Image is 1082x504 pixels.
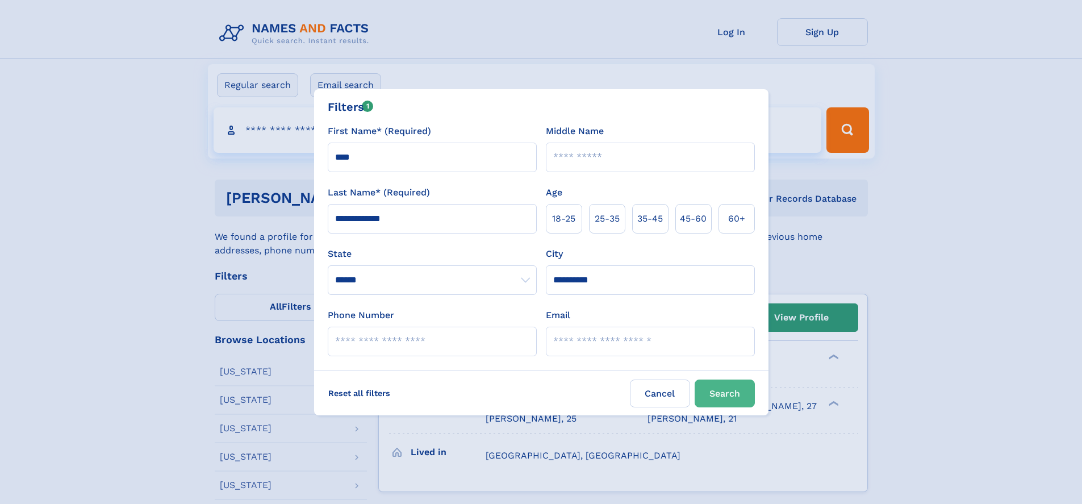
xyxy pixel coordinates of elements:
label: State [328,247,537,261]
span: 18‑25 [552,212,575,226]
label: First Name* (Required) [328,124,431,138]
div: Filters [328,98,374,115]
span: 25‑35 [595,212,620,226]
label: City [546,247,563,261]
label: Age [546,186,562,199]
button: Search [695,380,755,407]
label: Last Name* (Required) [328,186,430,199]
label: Cancel [630,380,690,407]
label: Phone Number [328,309,394,322]
span: 60+ [728,212,745,226]
span: 45‑60 [680,212,707,226]
label: Email [546,309,570,322]
label: Middle Name [546,124,604,138]
span: 35‑45 [637,212,663,226]
label: Reset all filters [321,380,398,407]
